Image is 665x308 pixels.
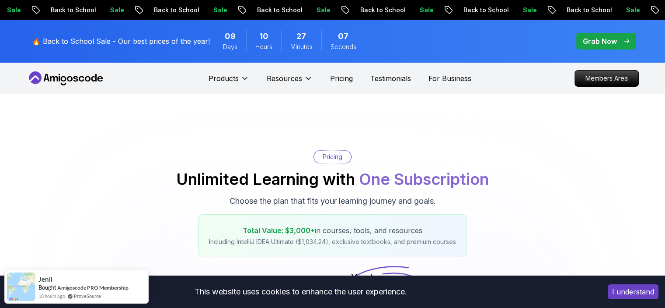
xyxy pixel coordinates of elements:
p: Sale [91,6,119,14]
span: Bought [38,284,56,291]
p: Sale [607,6,635,14]
p: Sale [400,6,428,14]
p: Sale [194,6,222,14]
a: For Business [428,73,471,84]
span: One Subscription [359,170,489,189]
p: Grab Now [583,36,617,46]
p: Resources [267,73,302,84]
span: 18 hours ago [38,292,65,300]
p: Back to School [341,6,400,14]
a: Pricing [330,73,353,84]
span: Seconds [331,42,356,51]
a: Members Area [574,70,639,87]
p: Sale [297,6,325,14]
p: Back to School [444,6,504,14]
p: Products [209,73,239,84]
a: ProveSource [74,292,101,300]
span: Jenil [38,276,52,283]
span: 10 Hours [259,30,268,42]
a: Testimonials [370,73,411,84]
button: Products [209,73,249,91]
p: Back to School [31,6,91,14]
span: 27 Minutes [296,30,306,42]
h2: Unlimited Learning with [176,170,489,188]
span: Hours [255,42,272,51]
span: Days [223,42,237,51]
span: 7 Seconds [338,30,348,42]
p: Choose the plan that fits your learning journey and goals. [230,195,436,207]
p: Back to School [238,6,297,14]
p: 🔥 Back to School Sale - Our best prices of the year! [32,36,210,46]
button: Resources [267,73,313,91]
a: Amigoscode PRO Membership [57,284,129,291]
p: Pricing [323,152,342,161]
div: This website uses cookies to enhance the user experience. [7,282,595,301]
img: provesource social proof notification image [7,273,35,301]
span: 9 Days [225,30,236,42]
button: Accept cookies [608,284,658,299]
p: in courses, tools, and resources [209,225,456,236]
p: Back to School [135,6,194,14]
span: Total Value: $3,000+ [243,226,315,235]
span: Minutes [290,42,313,51]
p: Back to School [547,6,607,14]
p: Including IntelliJ IDEA Ultimate ($1,034.24), exclusive textbooks, and premium courses [209,237,456,246]
p: Members Area [575,71,638,86]
p: Sale [504,6,532,14]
